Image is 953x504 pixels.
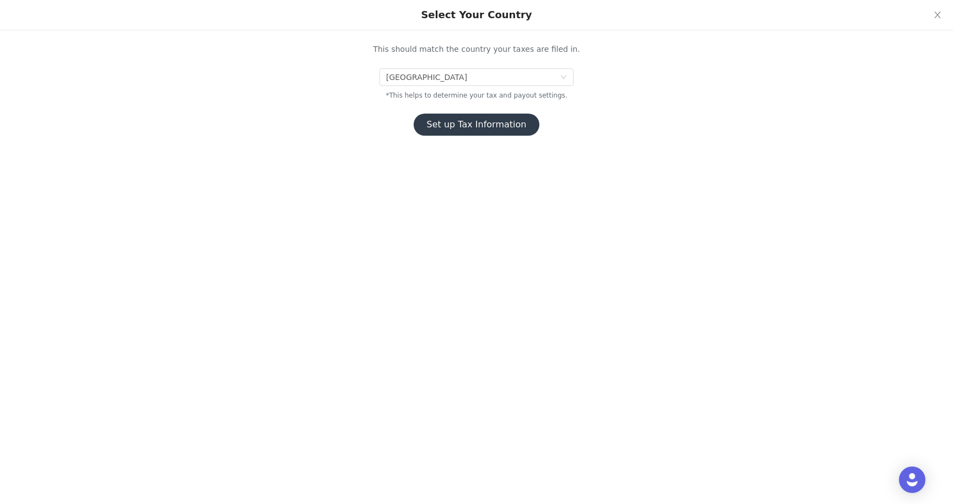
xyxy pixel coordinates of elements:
[899,467,925,493] div: Open Intercom Messenger
[414,114,540,136] button: Set up Tax Information
[933,10,942,19] i: icon: close
[560,74,567,82] i: icon: down
[386,69,467,85] div: Canada
[297,90,656,100] p: *This helps to determine your tax and payout settings.
[297,44,656,55] p: This should match the country your taxes are filed in.
[421,9,532,21] div: Select Your Country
